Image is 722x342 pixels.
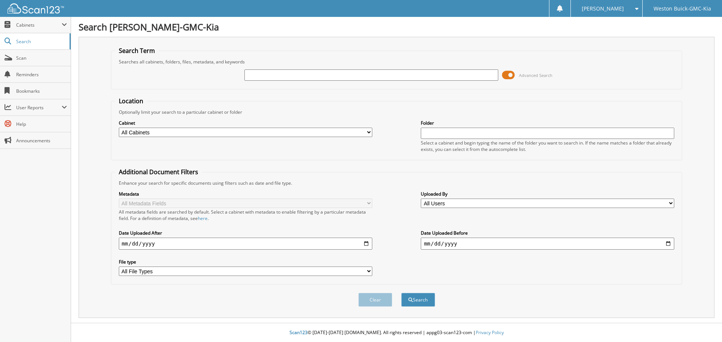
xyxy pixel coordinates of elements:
div: Select a cabinet and begin typing the name of the folder you want to search in. If the name match... [421,140,674,152]
div: Enhance your search for specific documents using filters such as date and file type. [115,180,678,186]
label: Metadata [119,191,372,197]
span: Scan123 [290,329,308,336]
a: Privacy Policy [476,329,504,336]
span: Search [16,38,66,45]
button: Search [401,293,435,307]
span: Help [16,121,67,127]
span: Cabinets [16,22,62,28]
span: User Reports [16,104,62,111]
label: Date Uploaded After [119,230,372,236]
legend: Location [115,97,147,105]
label: File type [119,259,372,265]
span: Advanced Search [519,72,552,78]
span: Announcements [16,137,67,144]
h1: Search [PERSON_NAME]-GMC-Kia [79,21,714,33]
div: Optionally limit your search to a particular cabinet or folder [115,109,678,115]
legend: Search Term [115,47,159,55]
label: Date Uploaded Before [421,230,674,236]
input: start [119,238,372,250]
span: [PERSON_NAME] [582,6,624,11]
legend: Additional Document Filters [115,168,202,176]
label: Uploaded By [421,191,674,197]
div: All metadata fields are searched by default. Select a cabinet with metadata to enable filtering b... [119,209,372,221]
span: Scan [16,55,67,61]
div: © [DATE]-[DATE] [DOMAIN_NAME]. All rights reserved | appg03-scan123-com | [71,324,722,342]
button: Clear [358,293,392,307]
span: Reminders [16,71,67,78]
input: end [421,238,674,250]
label: Cabinet [119,120,372,126]
a: here [198,215,208,221]
span: Weston Buick-GMC-Kia [654,6,711,11]
span: Bookmarks [16,88,67,94]
div: Searches all cabinets, folders, files, metadata, and keywords [115,59,678,65]
img: scan123-logo-white.svg [8,3,64,14]
label: Folder [421,120,674,126]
